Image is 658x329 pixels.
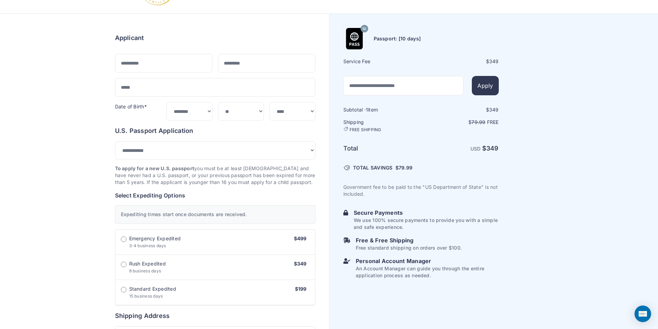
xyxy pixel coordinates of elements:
[356,257,499,265] h6: Personal Account Manager
[486,145,499,152] span: 349
[129,243,166,248] span: 3-4 business days
[115,104,147,109] label: Date of Birth*
[489,107,499,113] span: 349
[115,191,315,200] h6: Select Expediting Options
[295,286,307,292] span: $199
[129,293,163,299] span: 15 business days
[374,35,421,42] h6: Passport: [10 days]
[129,286,176,292] span: Standard Expedited
[115,165,315,186] p: you must be at least [DEMOGRAPHIC_DATA] and have never had a U.S. passport, or your previous pass...
[129,268,161,273] span: 8 business days
[635,306,651,322] div: Open Intercom Messenger
[115,126,315,136] h6: U.S. Passport Application
[294,261,307,267] span: $349
[115,205,315,224] div: Expediting times start once documents are received.
[294,235,307,241] span: $499
[115,33,144,43] h6: Applicant
[343,144,420,153] h6: Total
[366,107,368,113] span: 1
[362,25,366,33] span: 10
[356,265,499,279] p: An Account Manager can guide you through the entire application process as needed.
[422,106,499,113] div: $
[344,28,365,49] img: Product Name
[354,209,499,217] h6: Secure Payments
[356,244,462,251] p: Free standard shipping on orders over $100.
[343,106,420,113] h6: Subtotal · item
[470,146,481,152] span: USD
[399,165,412,171] span: 79.99
[343,184,499,197] p: Government fee to be paid to the "US Department of State" is not included.
[395,164,412,171] span: $
[356,236,462,244] h6: Free & Free Shipping
[115,311,315,321] h6: Shipping Address
[350,127,381,133] span: FREE SHIPPING
[115,165,194,171] strong: To apply for a new U.S. passport
[489,58,499,64] span: 349
[354,217,499,231] p: We use 100% secure payments to provide you with a simple and safe experience.
[422,58,499,65] div: $
[129,260,166,267] span: Rush Expedited
[343,119,420,133] h6: Shipping
[343,58,420,65] h6: Service Fee
[471,119,485,125] span: 79.99
[472,76,498,95] button: Apply
[487,119,499,125] span: Free
[353,164,393,171] span: TOTAL SAVINGS
[129,235,181,242] span: Emergency Expedited
[422,119,499,126] p: $
[482,145,499,152] strong: $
